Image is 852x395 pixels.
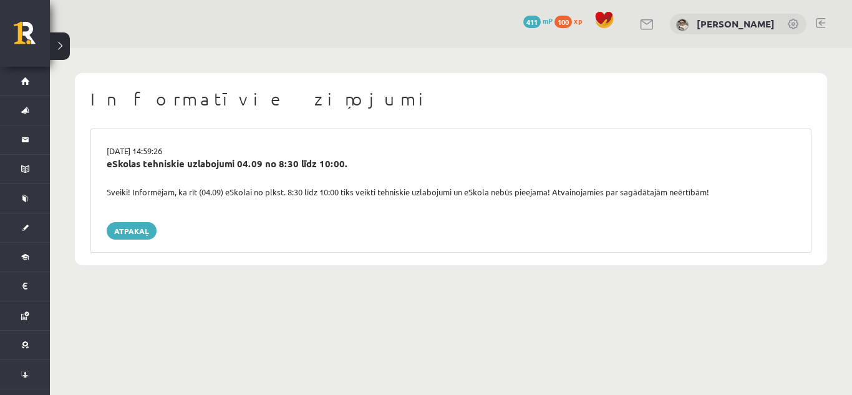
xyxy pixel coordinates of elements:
div: [DATE] 14:59:26 [97,145,805,157]
div: eSkolas tehniskie uzlabojumi 04.09 no 8:30 līdz 10:00. [107,157,795,171]
div: Sveiki! Informējam, ka rīt (04.09) eSkolai no plkst. 8:30 līdz 10:00 tiks veikti tehniskie uzlabo... [97,186,805,198]
a: Rīgas 1. Tālmācības vidusskola [14,22,50,53]
span: 411 [523,16,541,28]
span: 100 [554,16,572,28]
img: Marija Tjarve [676,19,689,31]
a: [PERSON_NAME] [697,17,775,30]
a: 100 xp [554,16,588,26]
a: 411 mP [523,16,553,26]
a: Atpakaļ [107,222,157,240]
span: xp [574,16,582,26]
h1: Informatīvie ziņojumi [90,89,811,110]
span: mP [543,16,553,26]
